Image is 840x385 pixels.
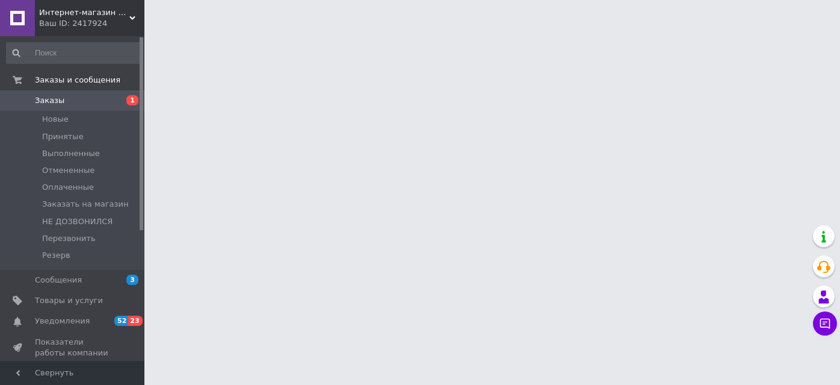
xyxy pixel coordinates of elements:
span: Выполненные [42,148,100,159]
span: Уведомления [35,316,90,327]
span: Оплаченные [42,182,94,193]
span: Заказы [35,95,64,106]
span: НЕ ДОЗВОНИЛСЯ [42,216,113,227]
span: Резерв [42,250,70,261]
span: 1 [126,95,138,105]
span: Заказы и сообщения [35,75,120,86]
span: 3 [126,275,138,285]
span: 52 [114,316,128,326]
button: Чат с покупателем [813,311,837,336]
span: 23 [128,316,142,326]
div: Ваш ID: 2417924 [39,18,144,29]
span: Товары и услуги [35,295,103,306]
span: Принятые [42,131,84,142]
span: Заказать на магазин [42,199,128,210]
input: Поиск [6,42,142,64]
span: Интернет-магазин "Moto-Club" [39,7,129,18]
span: Новые [42,114,69,125]
span: Отмененные [42,165,94,176]
span: Сообщения [35,275,82,286]
span: Показатели работы компании [35,337,111,358]
span: Перезвонить [42,233,96,244]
